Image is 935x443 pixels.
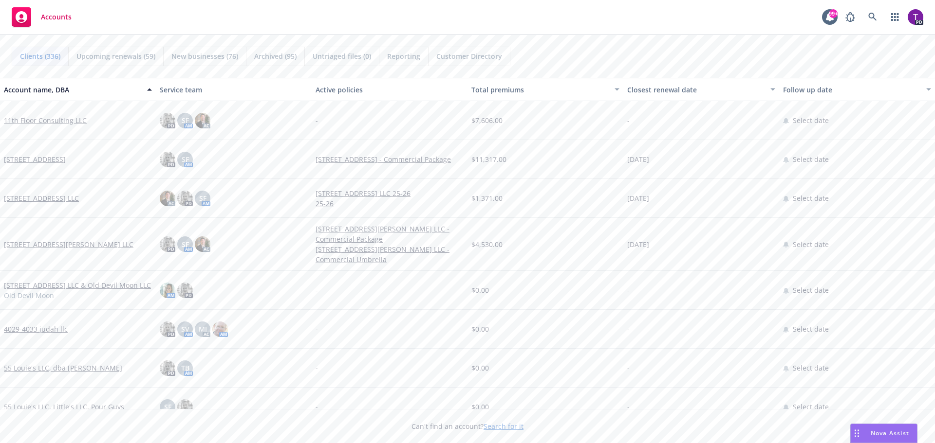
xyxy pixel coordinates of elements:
span: SF [164,402,171,412]
span: Accounts [41,13,72,21]
span: Old Devil Moon [4,290,54,301]
a: [STREET_ADDRESS][PERSON_NAME] LLC [4,239,133,249]
a: 55 Louie's LLC, Little's LLC, Pour Guys [4,402,124,412]
span: Select date [793,324,829,334]
img: photo [160,191,175,206]
span: $7,606.00 [471,115,503,125]
span: SF [182,115,189,125]
span: SF [199,193,206,203]
span: $0.00 [471,324,489,334]
a: 25-26 [316,198,464,209]
span: MJ [199,324,207,334]
span: [DATE] [627,154,649,164]
span: - [627,402,630,412]
a: 55 Louie's LLC, dba [PERSON_NAME] [4,363,122,373]
a: Accounts [8,3,75,31]
span: Select date [793,285,829,295]
img: photo [160,283,175,298]
span: Select date [793,154,829,164]
span: $0.00 [471,363,489,373]
span: [DATE] [627,193,649,203]
a: Report a Bug [841,7,860,27]
span: - [627,324,630,334]
span: Select date [793,115,829,125]
span: Customer Directory [436,51,502,61]
div: Total premiums [471,85,609,95]
a: [STREET_ADDRESS] LLC 25-26 [316,188,464,198]
span: - [316,402,318,412]
a: [STREET_ADDRESS][PERSON_NAME] LLC - Commercial Umbrella [316,244,464,265]
img: photo [177,399,193,415]
span: Select date [793,193,829,203]
span: Select date [793,239,829,249]
button: Closest renewal date [623,78,779,101]
span: $11,317.00 [471,154,506,164]
a: 11th Floor Consulting LLC [4,115,87,125]
img: photo [160,236,175,252]
span: - [316,285,318,295]
span: [DATE] [627,239,649,249]
img: photo [908,9,923,25]
img: photo [177,283,193,298]
img: photo [160,113,175,128]
span: - [627,115,630,125]
span: SV [181,324,189,334]
span: Nova Assist [871,429,909,437]
button: Follow up date [779,78,935,101]
span: Select date [793,402,829,412]
div: Active policies [316,85,464,95]
span: $0.00 [471,402,489,412]
button: Total premiums [467,78,623,101]
span: Select date [793,363,829,373]
a: [STREET_ADDRESS][PERSON_NAME] LLC - Commercial Package [316,224,464,244]
span: SF [182,239,189,249]
div: Drag to move [851,424,863,443]
div: Follow up date [783,85,920,95]
span: Upcoming renewals (59) [76,51,155,61]
span: SF [182,154,189,164]
div: Closest renewal date [627,85,765,95]
span: - [316,363,318,373]
span: TB [181,363,189,373]
img: photo [177,191,193,206]
a: Search [863,7,882,27]
div: Service team [160,85,308,95]
span: Reporting [387,51,420,61]
span: $1,371.00 [471,193,503,203]
a: Switch app [885,7,905,27]
a: [STREET_ADDRESS] - Commercial Package [316,154,464,164]
a: [STREET_ADDRESS] LLC & Old Devil Moon LLC [4,280,151,290]
img: photo [195,113,210,128]
span: Can't find an account? [411,421,524,431]
span: New businesses (76) [171,51,238,61]
span: Untriaged files (0) [313,51,371,61]
img: photo [195,236,210,252]
a: [STREET_ADDRESS] LLC [4,193,79,203]
div: 99+ [829,9,838,18]
span: $4,530.00 [471,239,503,249]
button: Active policies [312,78,467,101]
span: - [627,285,630,295]
img: photo [160,321,175,337]
span: - [627,363,630,373]
div: Account name, DBA [4,85,141,95]
a: Search for it [484,422,524,431]
img: photo [212,321,228,337]
button: Service team [156,78,312,101]
button: Nova Assist [850,424,917,443]
span: - [316,324,318,334]
span: $0.00 [471,285,489,295]
a: [STREET_ADDRESS] [4,154,66,164]
a: 4029-4033 judah llc [4,324,68,334]
img: photo [160,360,175,376]
span: Clients (336) [20,51,60,61]
span: Archived (95) [254,51,297,61]
span: - [316,115,318,125]
img: photo [160,152,175,167]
